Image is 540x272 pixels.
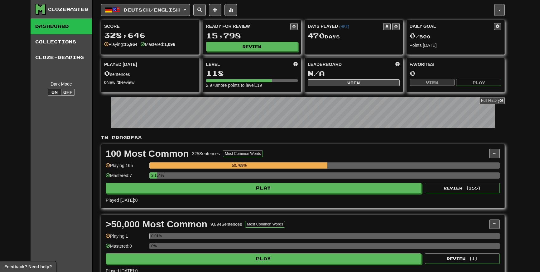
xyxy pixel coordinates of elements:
strong: 0 [118,80,120,85]
button: Review (155) [425,183,500,193]
div: Dark Mode [35,81,87,87]
button: Review [206,42,298,51]
button: Search sentences [193,4,206,16]
div: Mastered: 0 [106,243,146,253]
div: Day s [308,32,400,40]
a: Collections [31,34,92,50]
div: 325 Sentences [192,151,220,157]
strong: 0 [104,80,107,85]
button: More stats [224,4,237,16]
div: Days Played [308,23,383,29]
div: 2,978 more points to level 119 [206,82,298,88]
div: 2.154% [151,172,157,179]
div: 328,646 [104,31,196,39]
span: / 500 [410,34,431,39]
div: 118 [206,69,298,77]
a: Cloze-Reading [31,50,92,65]
button: Play [106,183,421,193]
strong: 1,096 [164,42,175,47]
div: 9,894 Sentences [210,221,242,227]
div: Daily Goal [410,23,494,30]
span: Score more points to level up [293,61,298,67]
span: This week in points, UTC [395,61,400,67]
div: Favorites [410,61,502,67]
button: View [308,79,400,86]
span: Open feedback widget [4,264,52,270]
span: 470 [308,31,325,40]
div: 0 [410,69,502,77]
div: Points [DATE] [410,42,502,48]
span: Leaderboard [308,61,342,67]
a: Full History [479,97,505,104]
div: >50,000 Most Common [106,220,207,229]
div: 15,798 [206,32,298,40]
div: New / Review [104,79,196,86]
button: Most Common Words [245,221,285,228]
span: Played [DATE] [104,61,137,67]
button: Play [106,253,421,264]
div: Ready for Review [206,23,291,29]
div: Mastered: 7 [106,172,146,183]
a: (HKT) [339,24,349,29]
a: Dashboard [31,18,92,34]
strong: 15,964 [124,42,137,47]
p: In Progress [101,135,505,141]
button: On [48,89,61,96]
div: 50.769% [151,162,327,169]
span: Level [206,61,220,67]
span: 0 [410,31,416,40]
div: 100 Most Common [106,149,189,158]
div: Clozemaster [48,6,88,12]
button: View [410,79,455,86]
div: sentences [104,69,196,77]
button: Add sentence to collection [209,4,221,16]
div: Playing: 165 [106,162,146,173]
span: N/A [308,69,325,77]
button: Deutsch/English [101,4,190,16]
div: Mastered: [141,41,175,47]
div: Playing: [104,41,137,47]
button: Off [61,89,75,96]
span: Deutsch / English [124,7,180,12]
span: 0 [104,69,110,77]
button: Most Common Words [223,150,263,157]
div: Score [104,23,196,29]
button: Review (1) [425,253,500,264]
button: Play [456,79,501,86]
div: Playing: 1 [106,233,146,243]
span: Played [DATE]: 0 [106,198,137,203]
